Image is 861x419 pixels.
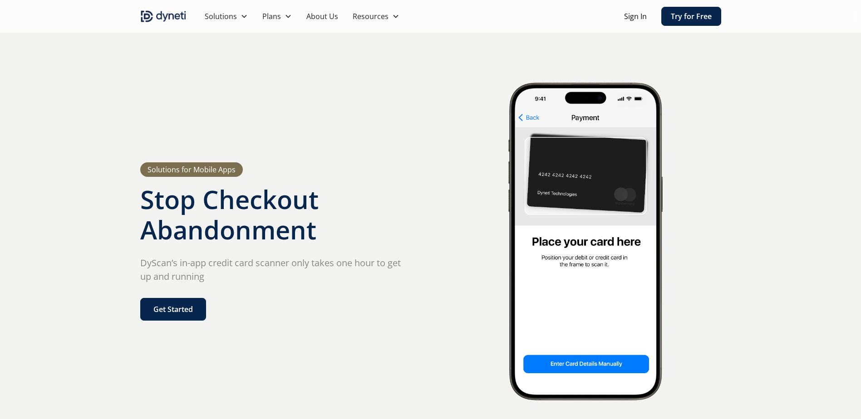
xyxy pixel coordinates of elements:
div: Solutions for Mobile Apps [148,164,236,175]
div: Resources [353,11,389,22]
a: home [140,9,187,24]
div: Plans [262,11,281,22]
div: Solutions [205,11,237,22]
div: Plans [255,7,299,25]
img: Image of a mobile Dyneti UI scanning a credit card [483,80,687,403]
p: DyScan’s in-app credit card scanner only takes one hour to get up and running [140,256,413,283]
img: Dyneti indigo logo [140,9,187,24]
a: Sign In [624,11,647,22]
div: Solutions [197,7,255,25]
a: Get Started [140,298,206,321]
h1: Stop Checkout Abandonment [140,184,413,245]
a: Try for Free [661,7,721,26]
